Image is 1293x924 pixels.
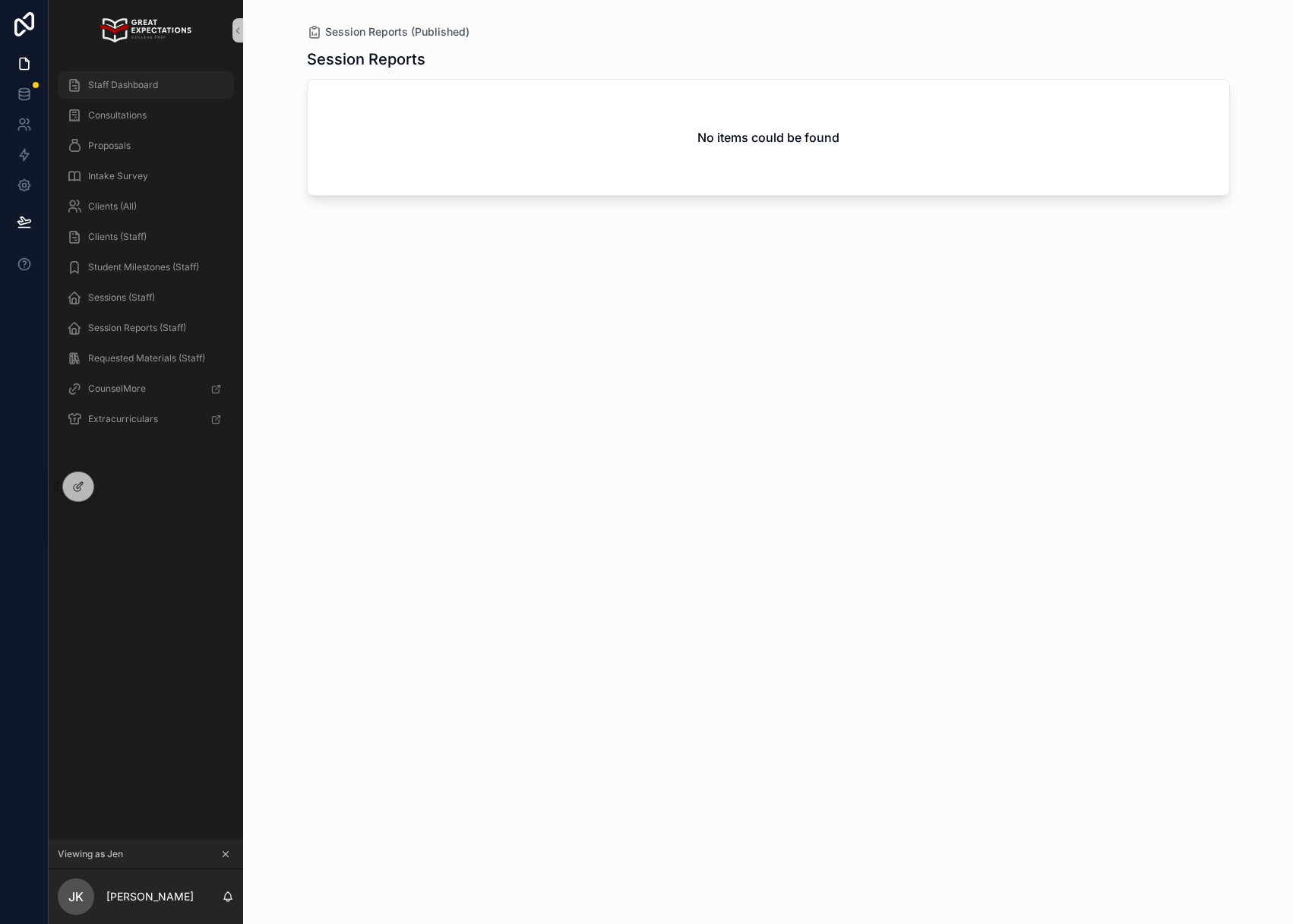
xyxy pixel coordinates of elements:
[58,162,234,190] a: Intake Survey
[88,170,148,182] span: Intake Survey
[325,24,469,39] span: Session Reports (Published)
[58,314,234,342] a: Session Reports (Staff)
[58,375,234,402] a: CounselMore
[88,322,186,334] span: Session Reports (Staff)
[88,413,158,425] span: Extracurriculars
[307,49,425,70] h1: Session Reports
[58,71,234,99] a: Staff Dashboard
[88,140,131,152] span: Proposals
[88,292,155,304] span: Sessions (Staff)
[88,352,205,364] span: Requested Materials (Staff)
[58,254,234,281] a: Student Milestones (Staff)
[58,102,234,129] a: Consultations
[100,18,191,43] img: App logo
[88,79,158,91] span: Staff Dashboard
[58,284,234,311] a: Sessions (Staff)
[58,405,234,433] a: Extracurriculars
[58,223,234,251] a: Clients (Staff)
[58,848,123,860] span: Viewing as Jen
[58,132,234,159] a: Proposals
[106,889,194,904] p: [PERSON_NAME]
[88,231,147,243] span: Clients (Staff)
[697,128,839,147] h2: No items could be found
[58,345,234,372] a: Requested Materials (Staff)
[88,261,199,273] span: Student Milestones (Staff)
[307,24,469,39] a: Session Reports (Published)
[88,200,137,213] span: Clients (All)
[68,888,84,906] span: JK
[49,61,243,453] div: scrollable content
[88,109,147,121] span: Consultations
[58,193,234,220] a: Clients (All)
[88,383,146,395] span: CounselMore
